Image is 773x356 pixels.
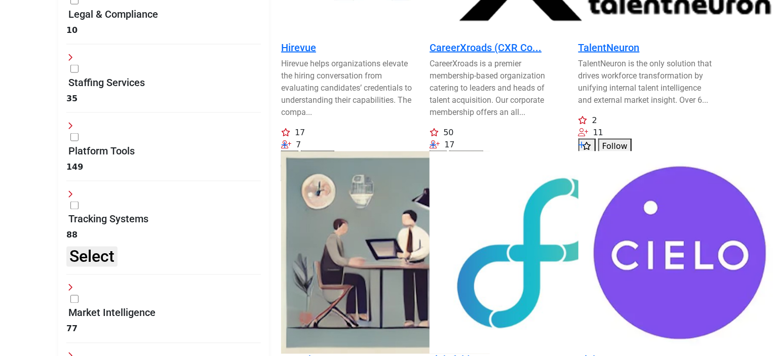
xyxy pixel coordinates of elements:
[578,58,715,106] a: TalentNeuron is the only solution that drives workforce transformation by unifying internal talen...
[68,145,261,157] h4: Platform Tools: Software and tools designed to enhance operational efficiency and collaboration i...
[66,93,261,105] div: 35 Results For Staffing Services
[66,324,78,334] b: 77
[70,65,79,73] input: Select Staffing Services checkbox
[68,76,261,89] h4: Staffing Services: Services and agencies focused on providing temporary, permanent, and specializ...
[66,25,78,35] b: 10
[578,140,586,150] a: Add To List
[66,229,261,242] div: 88 Results For Tracking Systems
[66,230,78,240] b: 88
[66,161,261,173] div: 149 Results For Platform Tools
[66,247,118,267] button: Select
[281,247,490,257] a: Open Listing in new tab
[281,58,417,118] a: Hirevue helps organizations elevate the hiring conversation from evaluating candidates’ credentia...
[66,94,78,103] b: 35
[430,247,632,257] a: Open Listing in new tab
[70,202,79,210] input: Select Tracking Systems checkbox
[68,307,261,319] h4: Market Intelligence: Tools and services providing insights into labor market trends, talent pools...
[66,323,261,335] div: 77 Results For Market Intelligence
[66,162,83,172] b: 149
[430,58,566,118] a: CareerXroads is a premier membership-based organization catering to leaders and heads of talent a...
[68,8,261,20] h4: Legal & Compliance: Resources and services ensuring recruitment practices comply with legal and r...
[70,133,79,141] input: Select Platform Tools checkbox
[69,247,114,266] h3: Select
[68,213,261,225] h4: Tracking Systems: Systems for tracking and managing candidate applications, interviews, and onboa...
[70,295,79,303] input: Select Market Intelligence checkbox
[281,140,288,150] a: Add To List
[281,151,490,354] img: Greenhouse
[66,24,261,36] div: 10 Results For Legal & Compliance
[430,140,437,150] a: Add To List
[430,151,632,354] img: Eightfold AI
